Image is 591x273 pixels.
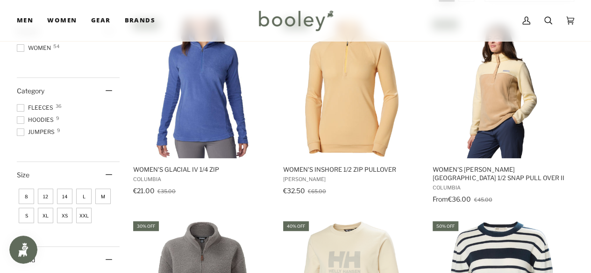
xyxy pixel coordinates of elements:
[95,189,111,204] span: Size: M
[76,189,92,204] span: Size: L
[57,189,72,204] span: Size: 14
[283,221,309,231] div: 40% off
[283,165,421,174] span: Women's Inshore 1/2 Zip Pullover
[255,7,336,34] img: Booley
[38,208,53,223] span: Size: XL
[56,104,62,108] span: 36
[132,18,272,158] img: Columbia Women's Glacial IV 1/2 Zip Eve - Booley Galway
[17,116,57,124] span: Hoodies
[124,16,155,25] span: Brands
[56,116,59,120] span: 9
[53,44,59,49] span: 54
[76,208,92,223] span: Size: XXL
[38,189,53,204] span: Size: 12
[308,188,326,195] span: €65.00
[133,187,155,195] span: €21.00
[57,208,72,223] span: Size: XS
[431,18,572,206] a: Women's Benton Springs 1/2 Snap Pull Over II
[433,184,570,191] span: Columbia
[474,196,492,203] span: €45.00
[19,189,34,204] span: Size: 8
[47,16,77,25] span: Women
[17,87,44,95] span: Category
[17,104,56,112] span: Fleeces
[433,195,448,203] span: From
[17,171,29,179] span: Size
[133,176,271,182] span: Columbia
[57,128,60,133] span: 9
[157,188,176,195] span: €35.00
[283,187,305,195] span: €32.50
[283,176,421,182] span: [PERSON_NAME]
[132,18,272,206] a: Women's Glacial IV 1/4 Zip
[433,221,458,231] div: 50% off
[133,221,159,231] div: 30% off
[133,165,271,174] span: Women's Glacial IV 1/4 Zip
[9,236,37,264] iframe: Button to open loyalty program pop-up
[433,165,570,182] span: Women's [PERSON_NAME][GEOGRAPHIC_DATA] 1/2 Snap Pull Over II
[448,195,471,203] span: €36.00
[17,16,33,25] span: Men
[91,16,111,25] span: Gear
[17,128,57,136] span: Jumpers
[282,18,422,158] img: Helly Hansen Women's Inshore 1/2 Zip Pullover Miami Peach - Booley Galway
[282,18,422,206] a: Women's Inshore 1/2 Zip Pullover
[17,44,54,52] span: Women
[19,208,34,223] span: Size: S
